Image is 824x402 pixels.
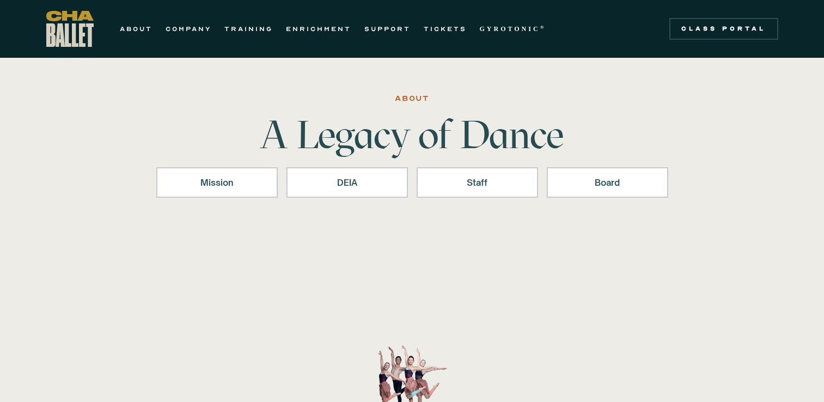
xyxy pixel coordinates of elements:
strong: GYROTONIC [480,25,540,33]
a: DEIA [286,167,408,198]
h1: A Legacy of Dance [242,115,582,154]
a: TRAINING [224,22,273,35]
div: Class Portal [676,25,772,33]
a: Mission [156,167,278,198]
a: Board [547,167,668,198]
div: DEIA [301,176,394,189]
a: ENRICHMENT [286,22,351,35]
div: Staff [431,176,524,189]
sup: ® [540,25,546,30]
div: ABOUT [395,92,429,105]
div: Board [561,176,654,189]
a: SUPPORT [364,22,411,35]
a: home [46,11,94,47]
a: Staff [417,167,538,198]
a: ABOUT [120,22,152,35]
a: Class Portal [669,18,778,40]
a: GYROTONIC® [480,22,546,35]
a: TICKETS [424,22,467,35]
div: Mission [170,176,264,189]
a: COMPANY [166,22,211,35]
